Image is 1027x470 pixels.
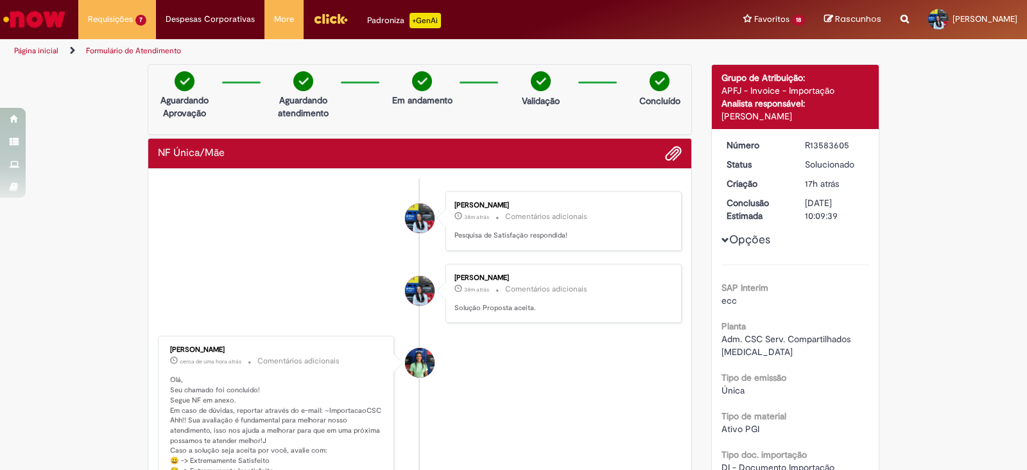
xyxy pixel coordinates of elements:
[650,71,669,91] img: check-circle-green.png
[412,71,432,91] img: check-circle-green.png
[454,231,668,241] p: Pesquisa de Satisfação respondida!
[166,13,255,26] span: Despesas Corporativas
[805,178,839,189] time: 30/09/2025 19:06:57
[721,295,737,306] span: ecc
[953,13,1017,24] span: [PERSON_NAME]
[10,39,675,63] ul: Trilhas de página
[721,110,870,123] div: [PERSON_NAME]
[175,71,194,91] img: check-circle-green.png
[717,196,796,222] dt: Conclusão Estimada
[792,15,805,26] span: 18
[86,46,181,56] a: Formulário de Atendimento
[367,13,441,28] div: Padroniza
[639,94,680,107] p: Concluído
[454,303,668,313] p: Solução Proposta aceita.
[805,196,865,222] div: [DATE] 10:09:39
[824,13,881,26] a: Rascunhos
[721,84,870,97] div: APFJ - Invoice - Importação
[665,145,682,162] button: Adicionar anexos
[405,204,435,233] div: Flavia Lopes Da Costa
[721,410,786,422] b: Tipo de material
[721,372,786,383] b: Tipo de emissão
[405,348,435,378] div: Camila Marques Da Silva
[464,213,489,221] span: 38m atrás
[158,148,225,159] h2: NF Única/Mãe Histórico de tíquete
[274,13,294,26] span: More
[721,385,745,396] span: Única
[717,139,796,152] dt: Número
[14,46,58,56] a: Página inicial
[754,13,790,26] span: Favoritos
[405,276,435,306] div: Flavia Lopes Da Costa
[180,358,241,365] time: 01/10/2025 10:54:46
[170,346,384,354] div: [PERSON_NAME]
[180,358,241,365] span: cerca de uma hora atrás
[454,202,668,209] div: [PERSON_NAME]
[293,71,313,91] img: check-circle-green.png
[717,158,796,171] dt: Status
[464,213,489,221] time: 01/10/2025 11:04:38
[410,13,441,28] p: +GenAi
[721,282,768,293] b: SAP Interim
[721,449,807,460] b: Tipo doc. importação
[721,71,870,84] div: Grupo de Atribuição:
[392,94,453,107] p: Em andamento
[805,178,839,189] span: 17h atrás
[531,71,551,91] img: check-circle-green.png
[805,139,865,152] div: R13583605
[505,284,587,295] small: Comentários adicionais
[721,423,759,435] span: Ativo PGI
[805,177,865,190] div: 30/09/2025 19:06:57
[454,274,668,282] div: [PERSON_NAME]
[721,97,870,110] div: Analista responsável:
[1,6,67,32] img: ServiceNow
[721,320,746,332] b: Planta
[505,211,587,222] small: Comentários adicionais
[717,177,796,190] dt: Criação
[464,286,489,293] span: 38m atrás
[135,15,146,26] span: 7
[835,13,881,25] span: Rascunhos
[153,94,216,119] p: Aguardando Aprovação
[313,9,348,28] img: click_logo_yellow_360x200.png
[88,13,133,26] span: Requisições
[721,333,853,358] span: Adm. CSC Serv. Compartilhados [MEDICAL_DATA]
[257,356,340,367] small: Comentários adicionais
[464,286,489,293] time: 01/10/2025 11:04:25
[522,94,560,107] p: Validação
[805,158,865,171] div: Solucionado
[272,94,334,119] p: Aguardando atendimento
